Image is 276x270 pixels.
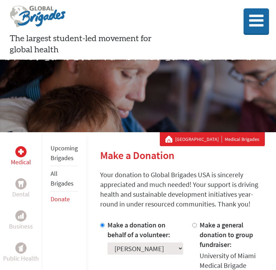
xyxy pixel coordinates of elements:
[10,33,170,55] p: The largest student-led movement for global health
[51,192,78,207] li: Donate
[15,242,27,254] div: Public Health
[9,210,33,231] a: BusinessBusiness
[100,149,262,162] h2: Make a Donation
[51,195,70,203] a: Donate
[3,254,39,263] p: Public Health
[100,170,262,209] p: Your donation to Global Brigades USA is sincerely appreciated and much needed! Your support is dr...
[107,220,170,239] label: Make a donation on behalf of a volunteer:
[15,146,27,157] div: Medical
[175,136,222,143] a: [GEOGRAPHIC_DATA]
[51,166,78,192] li: All Brigades
[18,149,24,155] img: Medical
[165,136,259,143] div: Medical Brigades
[11,157,31,167] p: Medical
[51,141,78,166] li: Upcoming Brigades
[12,178,30,199] a: DentalDental
[11,146,31,167] a: MedicalMedical
[200,220,253,249] label: Make a general donation to group fundraiser:
[51,144,78,162] a: Upcoming Brigades
[18,181,24,187] img: Dental
[51,170,74,187] a: All Brigades
[12,189,30,199] p: Dental
[15,178,27,189] div: Dental
[3,242,39,263] a: Public HealthPublic Health
[18,213,24,219] img: Business
[18,245,24,252] img: Public Health
[15,210,27,222] div: Business
[9,222,33,231] p: Business
[10,6,66,33] img: Global Brigades Logo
